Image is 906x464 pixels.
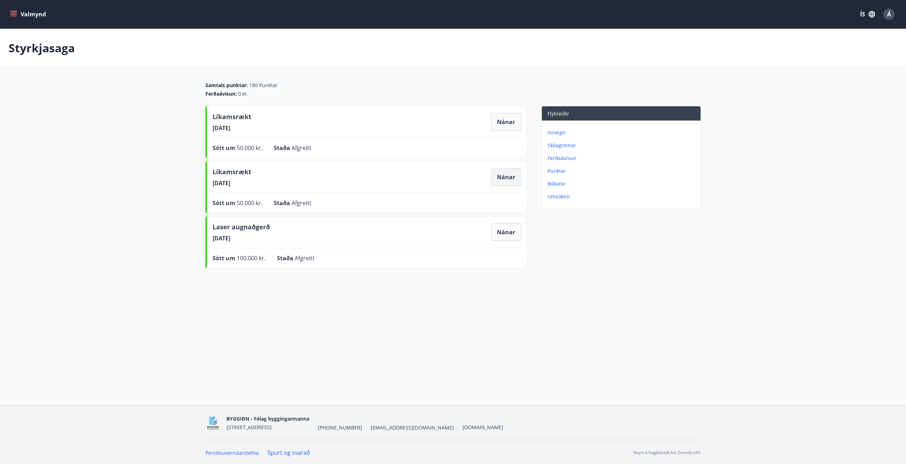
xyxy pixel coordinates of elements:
p: Styrkjasaga [9,40,75,56]
span: 0 kr. [238,90,248,97]
p: Keyrt á hugbúnaði frá Dorado ehf. [634,449,701,456]
span: Samtals punktar : [205,82,248,89]
button: ÍS [856,8,879,21]
span: Afgreitt [295,254,315,262]
button: Nánar [491,223,521,241]
span: BYGGIÐN - Félag byggingarmanna [226,415,309,422]
span: [PHONE_NUMBER] [318,424,362,431]
span: [EMAIL_ADDRESS][DOMAIN_NAME] [371,424,454,431]
p: Skilagreinar [548,142,698,149]
span: 50.000 kr. [237,144,262,152]
span: Sótt um [213,144,237,152]
span: Líkamsrækt [213,167,251,179]
span: [DATE] [213,179,251,187]
span: 100.000 kr. [237,254,266,262]
p: Punktar [548,167,698,175]
span: Sótt um [213,199,237,207]
span: Staða [274,199,292,207]
span: [DATE] [213,124,251,132]
button: Á [880,6,897,23]
a: Spurt og svarað [267,449,310,457]
span: Flýtileiðir [548,110,569,117]
span: Laser augnaðgerð [213,222,270,234]
span: Staða [274,144,292,152]
p: Bókanir [548,180,698,187]
span: 180 Punktar [249,82,278,89]
button: Nánar [491,168,521,186]
span: Afgreitt [292,144,311,152]
span: [DATE] [213,234,270,242]
button: menu [9,8,49,21]
span: [STREET_ADDRESS] [226,424,272,431]
a: Persónuverndarstefna [205,449,259,456]
img: BKlGVmlTW1Qrz68WFGMFQUcXHWdQd7yePWMkvn3i.png [205,415,221,431]
p: Inneign [548,129,698,136]
span: Á [887,10,891,18]
span: Líkamsrækt [213,112,251,124]
span: Ferðaávísun : [205,90,237,97]
button: Nánar [491,113,521,131]
span: Afgreitt [292,199,311,207]
p: Ferðaávísun [548,155,698,162]
span: Staða [277,254,295,262]
span: 50.000 kr. [237,199,262,207]
p: Umsóknir [548,193,698,200]
span: Sótt um [213,254,237,262]
a: [DOMAIN_NAME] [462,424,503,431]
